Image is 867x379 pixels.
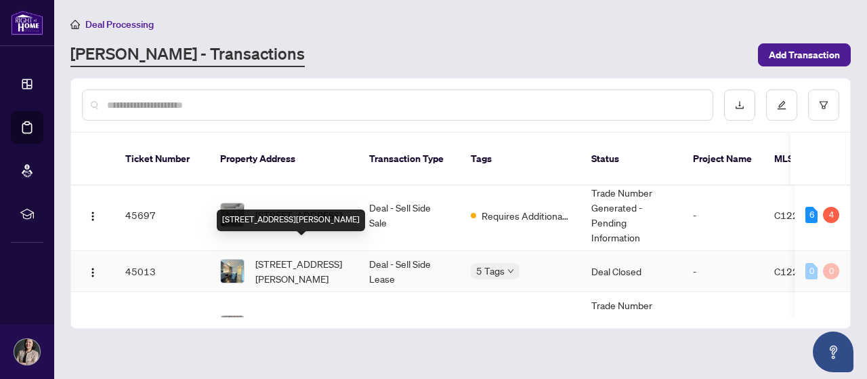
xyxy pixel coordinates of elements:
[766,89,797,121] button: edit
[70,43,305,67] a: [PERSON_NAME] - Transactions
[735,100,744,110] span: download
[221,316,244,339] img: thumbnail-img
[682,180,763,251] td: -
[358,292,460,363] td: Deal - Sell Side Lease
[580,133,682,186] th: Status
[114,133,209,186] th: Ticket Number
[482,208,570,223] span: Requires Additional Docs
[114,251,209,292] td: 45013
[769,44,840,66] span: Add Transaction
[774,209,829,221] span: C12212276
[507,268,514,275] span: down
[255,256,347,286] span: [STREET_ADDRESS][PERSON_NAME]
[758,43,851,66] button: Add Transaction
[460,133,580,186] th: Tags
[209,133,358,186] th: Property Address
[808,89,839,121] button: filter
[580,292,682,363] td: Trade Number Generated - Pending Information
[114,292,209,363] td: 43971
[682,292,763,363] td: -
[82,204,104,226] button: Logo
[85,18,154,31] span: Deal Processing
[774,265,829,277] span: C12282122
[682,133,763,186] th: Project Name
[221,203,244,226] img: thumbnail-img
[476,263,505,279] span: 5 Tags
[813,332,853,372] button: Open asap
[87,211,98,222] img: Logo
[255,207,342,222] span: [STREET_ADDRESS]
[819,100,828,110] span: filter
[805,207,818,223] div: 6
[724,89,755,121] button: download
[805,263,818,279] div: 0
[823,207,839,223] div: 4
[87,267,98,278] img: Logo
[70,20,80,29] span: home
[580,180,682,251] td: Trade Number Generated - Pending Information
[11,10,43,35] img: logo
[358,180,460,251] td: Deal - Sell Side Sale
[580,251,682,292] td: Deal Closed
[682,251,763,292] td: -
[358,133,460,186] th: Transaction Type
[221,260,244,283] img: thumbnail-img
[823,263,839,279] div: 0
[82,260,104,282] button: Logo
[217,210,365,231] div: [STREET_ADDRESS][PERSON_NAME]
[114,180,209,251] td: 45697
[777,100,786,110] span: edit
[358,251,460,292] td: Deal - Sell Side Lease
[82,317,104,338] button: Logo
[763,133,845,186] th: MLS #
[14,339,40,365] img: Profile Icon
